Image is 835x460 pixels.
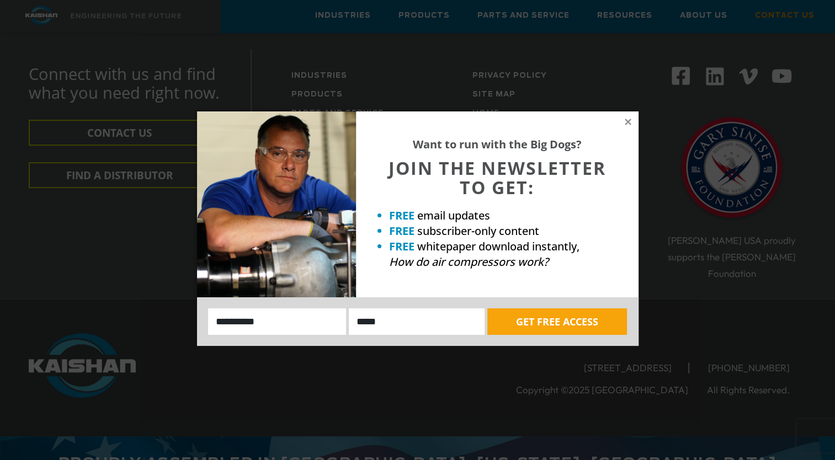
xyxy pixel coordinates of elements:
span: subscriber-only content [417,223,539,238]
strong: FREE [389,208,414,223]
button: GET FREE ACCESS [487,308,627,335]
strong: FREE [389,239,414,254]
em: How do air compressors work? [389,254,549,269]
input: Name: [208,308,347,335]
input: Email [349,308,485,335]
strong: FREE [389,223,414,238]
span: JOIN THE NEWSLETTER TO GET: [389,156,606,199]
strong: Want to run with the Big Dogs? [413,137,582,152]
button: Close [623,117,633,127]
span: email updates [417,208,490,223]
span: whitepaper download instantly, [417,239,579,254]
